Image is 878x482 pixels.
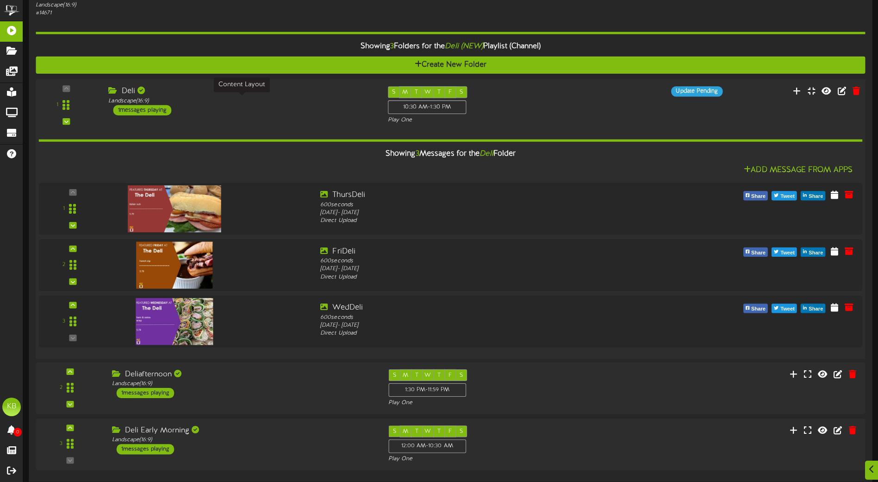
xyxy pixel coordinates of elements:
button: Share [743,191,768,200]
div: 1 messages playing [117,388,174,398]
div: 10:30 AM - 1:30 PM [388,101,466,114]
span: Share [807,304,825,314]
button: Share [801,191,825,200]
button: Share [801,247,825,257]
button: Tweet [772,304,797,313]
div: 12:00 AM - 10:30 AM [388,440,466,453]
div: 1 messages playing [113,105,172,115]
button: Share [743,247,768,257]
span: S [393,372,396,379]
span: T [437,89,441,95]
img: 3942a56a-97b9-4b30-9cb6-ad705e2d336e.jpg [136,298,213,345]
span: F [448,89,452,95]
div: Deli Early Morning [112,425,374,436]
button: Share [743,304,768,313]
div: Direct Upload [320,217,649,225]
div: KB [2,398,21,416]
div: Update Pending [671,86,722,96]
div: # 14671 [36,9,373,17]
div: Showing Messages for the Folder [31,144,869,164]
span: Share [749,304,767,314]
div: Showing Folders for the Playlist (Channel) [29,37,872,57]
div: FriDeli [320,247,649,257]
div: WedDeli [320,303,649,313]
div: Landscape ( 16:9 ) [108,97,374,105]
div: Play One [388,116,583,124]
span: T [437,372,441,379]
span: S [460,428,463,435]
span: W [424,428,431,435]
div: 600 seconds [320,201,649,209]
button: Tweet [772,247,797,257]
span: Tweet [778,304,797,314]
span: T [415,372,418,379]
span: W [424,372,431,379]
span: F [448,372,452,379]
div: Play One [388,399,582,407]
div: Landscape ( 16:9 ) [112,380,374,388]
div: Deliafternoon [112,369,374,380]
span: Tweet [778,191,797,202]
span: Share [807,191,825,202]
div: Deli [108,86,374,97]
button: Share [801,304,825,313]
div: 1:30 PM - 11:59 PM [388,383,466,397]
span: 3 [390,42,394,51]
div: Landscape ( 16:9 ) [36,1,373,9]
div: 600 seconds [320,257,649,265]
span: 3 [416,150,419,158]
span: Share [749,191,767,202]
i: Deli [479,150,493,158]
span: Share [749,248,767,258]
span: T [415,89,418,95]
img: 2fe3ad68-4e95-4b2c-82f7-417d39eda113.jpg [128,185,221,232]
img: f4da6247-ce1e-4ea2-8dd5-9d1d75967b94.jpg [136,241,212,288]
i: Deli (NEW) [445,42,483,51]
button: Create New Folder [36,57,865,74]
div: [DATE] - [DATE] [320,322,649,330]
div: 600 seconds [320,313,649,321]
span: T [437,428,441,435]
span: Share [807,248,825,258]
div: 1 messages playing [117,444,174,455]
button: Add Message From Apps [741,164,855,176]
span: M [403,428,408,435]
div: Play One [388,456,582,463]
span: T [415,428,418,435]
button: Tweet [772,191,797,200]
span: Tweet [778,248,797,258]
span: S [393,428,396,435]
span: S [392,89,395,95]
span: W [424,89,431,95]
div: Direct Upload [320,273,649,281]
span: M [403,372,408,379]
div: Landscape ( 16:9 ) [112,436,374,444]
div: [DATE] - [DATE] [320,265,649,273]
div: [DATE] - [DATE] [320,209,649,217]
span: 0 [13,428,22,437]
div: ThursDeli [320,190,649,201]
span: F [448,428,452,435]
div: Direct Upload [320,330,649,337]
span: S [460,89,463,95]
span: M [402,89,408,95]
span: S [460,372,463,379]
